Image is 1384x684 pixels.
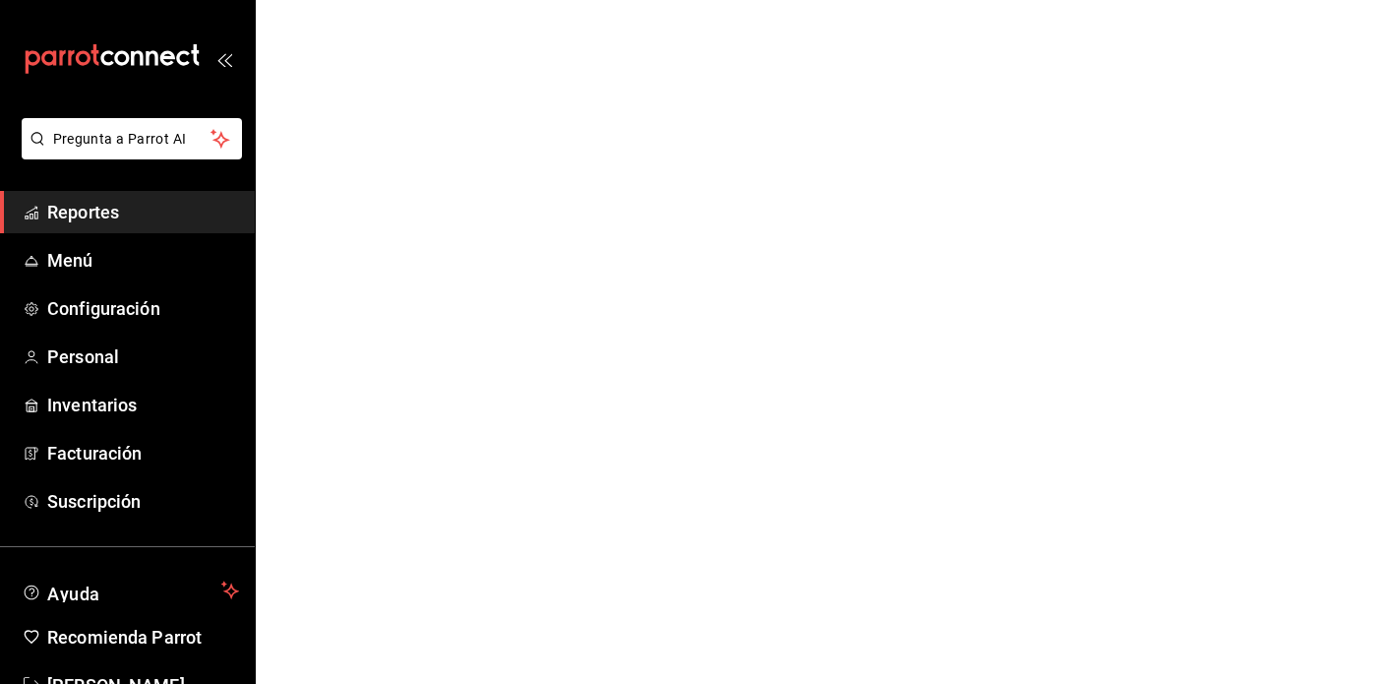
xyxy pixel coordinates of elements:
button: open_drawer_menu [216,51,232,67]
a: Pregunta a Parrot AI [14,143,242,163]
span: Menú [47,247,239,274]
span: Recomienda Parrot [47,624,239,651]
span: Configuración [47,295,239,322]
span: Facturación [47,440,239,466]
span: Pregunta a Parrot AI [53,129,211,150]
span: Ayuda [47,579,213,602]
button: Pregunta a Parrot AI [22,118,242,159]
span: Reportes [47,199,239,225]
span: Suscripción [47,488,239,515]
span: Inventarios [47,392,239,418]
span: Personal [47,343,239,370]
